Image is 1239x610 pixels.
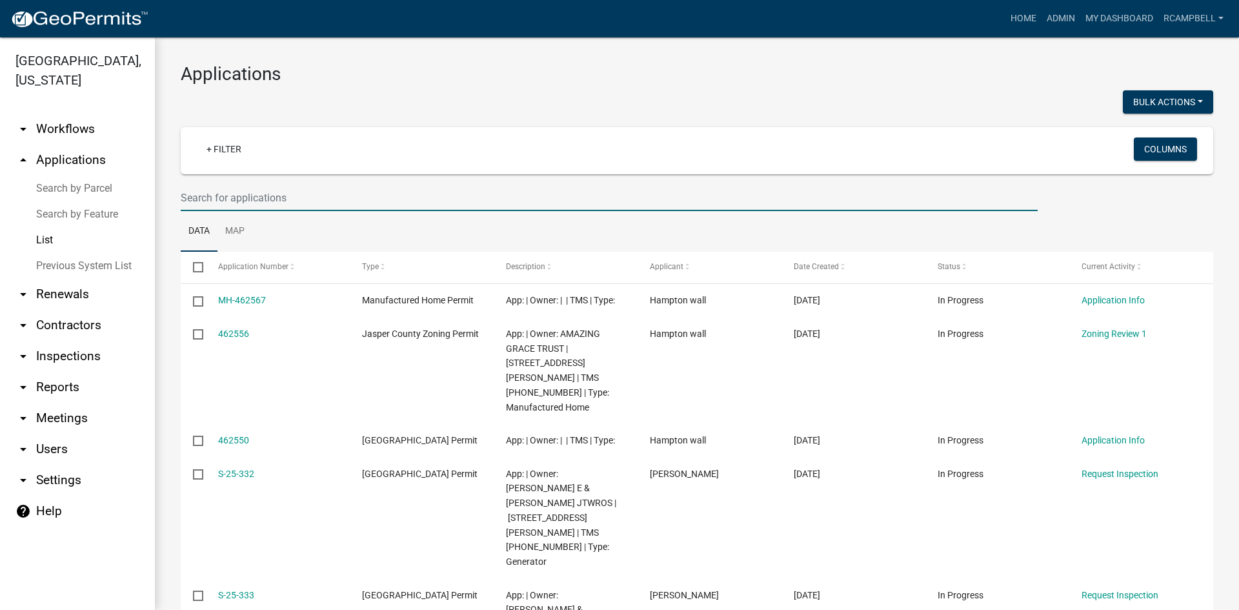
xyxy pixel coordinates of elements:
[362,295,474,305] span: Manufactured Home Permit
[15,380,31,395] i: arrow_drop_down
[218,329,249,339] a: 462556
[362,329,479,339] span: Jasper County Zoning Permit
[181,252,205,283] datatable-header-cell: Select
[650,469,719,479] span: Bruce K Draper
[15,473,31,488] i: arrow_drop_down
[15,287,31,302] i: arrow_drop_down
[494,252,638,283] datatable-header-cell: Description
[1069,252,1213,283] datatable-header-cell: Current Activity
[1042,6,1080,31] a: Admin
[349,252,493,283] datatable-header-cell: Type
[650,262,683,271] span: Applicant
[938,590,983,600] span: In Progress
[506,262,545,271] span: Description
[1082,262,1135,271] span: Current Activity
[650,435,706,445] span: Hampton wall
[181,211,217,252] a: Data
[15,121,31,137] i: arrow_drop_down
[506,329,609,412] span: App: | Owner: AMAZING GRACE TRUST | 4876 LOG HALL RD | TMS 060-00-05-003 | Type: Manufactured Home
[218,262,288,271] span: Application Number
[938,262,960,271] span: Status
[1005,6,1042,31] a: Home
[1082,295,1145,305] a: Application Info
[650,590,719,600] span: Bruce K Draper
[15,152,31,168] i: arrow_drop_up
[1158,6,1229,31] a: rcampbell
[15,349,31,364] i: arrow_drop_down
[925,252,1069,283] datatable-header-cell: Status
[362,262,379,271] span: Type
[794,295,820,305] span: 08/12/2025
[15,442,31,457] i: arrow_drop_down
[938,295,983,305] span: In Progress
[506,295,615,305] span: App: | Owner: | | TMS | Type:
[1082,590,1158,600] a: Request Inspection
[506,435,615,445] span: App: | Owner: | | TMS | Type:
[794,329,820,339] span: 08/12/2025
[1082,329,1147,339] a: Zoning Review 1
[794,590,820,600] span: 08/11/2025
[218,590,254,600] a: S-25-333
[1123,90,1213,114] button: Bulk Actions
[362,469,478,479] span: Jasper County Building Permit
[506,469,616,567] span: App: | Owner: WELLS STANLEY E & LINDA C JTWROS | 566 OLD FLEMING RD | TMS 024-00-03-040 | Type: G...
[15,318,31,333] i: arrow_drop_down
[1082,435,1145,445] a: Application Info
[217,211,252,252] a: Map
[938,435,983,445] span: In Progress
[362,590,478,600] span: Jasper County Building Permit
[15,503,31,519] i: help
[638,252,781,283] datatable-header-cell: Applicant
[196,137,252,161] a: + Filter
[15,411,31,426] i: arrow_drop_down
[218,295,266,305] a: MH-462567
[181,63,1213,85] h3: Applications
[794,435,820,445] span: 08/12/2025
[794,469,820,479] span: 08/11/2025
[1134,137,1197,161] button: Columns
[205,252,349,283] datatable-header-cell: Application Number
[1082,469,1158,479] a: Request Inspection
[794,262,839,271] span: Date Created
[218,435,249,445] a: 462550
[1080,6,1158,31] a: My Dashboard
[938,469,983,479] span: In Progress
[181,185,1038,211] input: Search for applications
[650,295,706,305] span: Hampton wall
[650,329,706,339] span: Hampton wall
[781,252,925,283] datatable-header-cell: Date Created
[938,329,983,339] span: In Progress
[218,469,254,479] a: S-25-332
[362,435,478,445] span: Jasper County Building Permit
